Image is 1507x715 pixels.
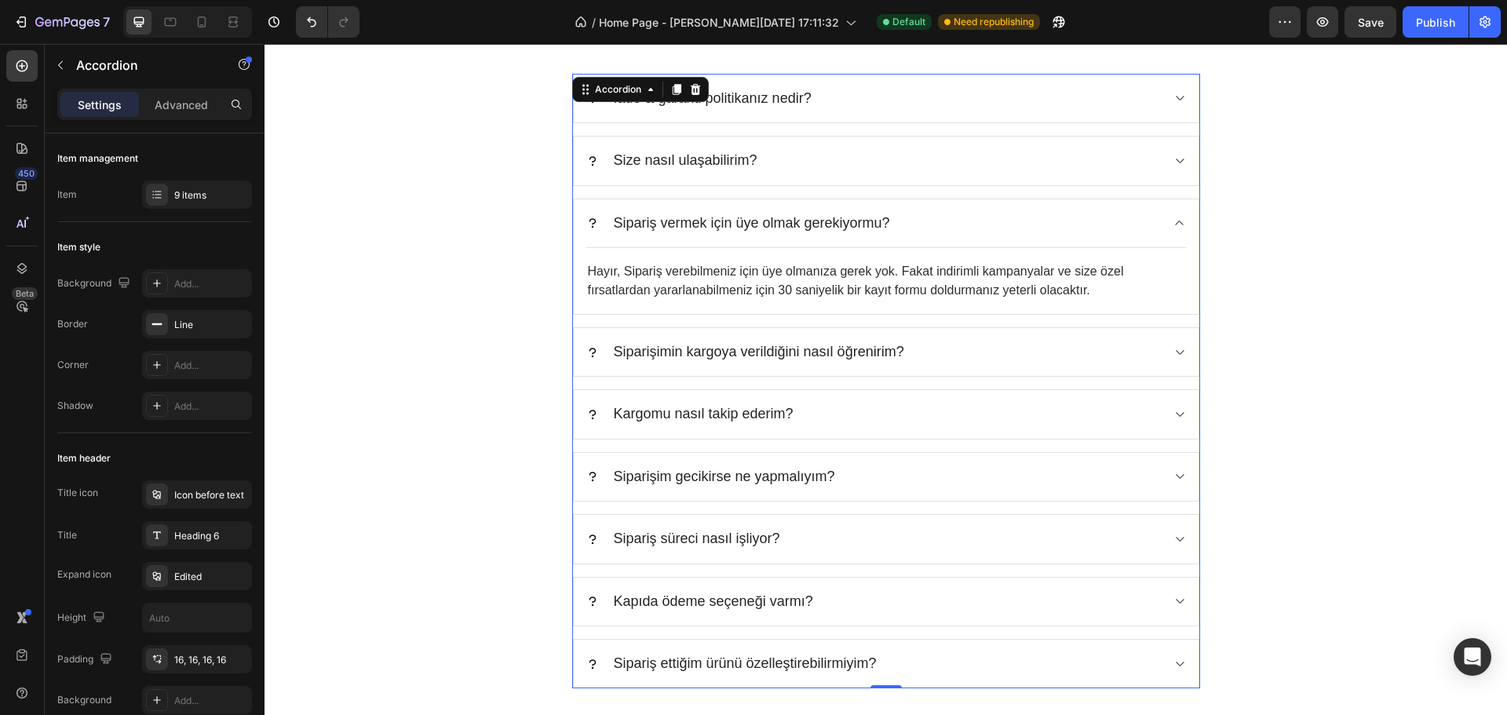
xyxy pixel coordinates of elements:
div: Rich Text Editor. Editing area: main [347,546,551,569]
button: 7 [6,6,117,38]
p: Siparişimin kargoya verildiğini nasıl öğrenirim? [349,299,640,317]
div: Rich Text Editor. Editing area: main [347,608,615,631]
div: Accordion [327,38,380,53]
div: Line [174,318,248,332]
iframe: Design area [265,44,1507,715]
div: Rich Text Editor. Editing area: main [347,483,518,506]
p: Sipariş ettiğim ürünü özelleştirebilirmiyim? [349,611,612,629]
div: Background [57,273,133,294]
div: Rich Text Editor. Editing area: main [347,297,642,319]
p: Settings [78,97,122,113]
div: Open Intercom Messenger [1454,638,1491,676]
div: Rich Text Editor. Editing area: main [347,105,495,128]
p: Accordion [76,56,210,75]
div: Add... [174,694,248,708]
span: Default [892,15,925,29]
div: Title icon [57,486,98,500]
p: Advanced [155,97,208,113]
div: Add... [174,277,248,291]
div: Undo/Redo [296,6,359,38]
button: Save [1345,6,1396,38]
div: Padding [57,649,115,670]
div: Corner [57,358,89,372]
div: Expand icon [57,567,111,582]
div: Item style [57,240,100,254]
span: Need republishing [954,15,1034,29]
div: Title [57,528,77,542]
div: Rich Text Editor. Editing area: main [347,421,573,444]
p: Sipariş vermek için üye olmak gerekiyormu? [349,170,626,188]
div: Beta [12,287,38,300]
p: Sipariş süreci nasıl işliyor? [349,486,516,504]
input: Auto [143,604,251,632]
div: 450 [15,167,38,180]
div: 9 items [174,188,248,202]
button: Publish [1403,6,1469,38]
div: Add... [174,359,248,373]
div: Item [57,188,77,202]
p: Siparişim gecikirse ne yapmalıyım? [349,424,571,442]
div: 16, 16, 16, 16 [174,653,248,667]
span: Hayır, Sipariş verebilmeniz için üye olmanıza gerek yok. Fakat indirimli kampanyalar ve size özel... [323,221,859,253]
div: Edited [174,570,248,584]
div: Background [57,693,111,707]
div: Item management [57,151,138,166]
span: Home Page - [PERSON_NAME][DATE] 17:11:32 [599,14,839,31]
p: 7 [103,13,110,31]
p: İade & garanti politikanız nedir? [349,46,547,64]
div: Height [57,607,108,629]
p: Kapıda ödeme seçeneği varmı? [349,549,549,567]
span: / [592,14,596,31]
div: Heading 6 [174,529,248,543]
p: Kargomu nasıl takip ederim? [349,361,529,379]
div: Border [57,317,88,331]
div: Shadow [57,399,93,413]
div: Rich Text Editor. Editing area: main [347,168,628,191]
p: Size nasıl ulaşabilirim? [349,108,493,126]
div: Publish [1416,14,1455,31]
span: Save [1358,16,1384,29]
div: Add... [174,399,248,414]
div: Icon before text [174,488,248,502]
div: Item header [57,451,111,465]
div: Rich Text Editor. Editing area: main [347,359,531,381]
